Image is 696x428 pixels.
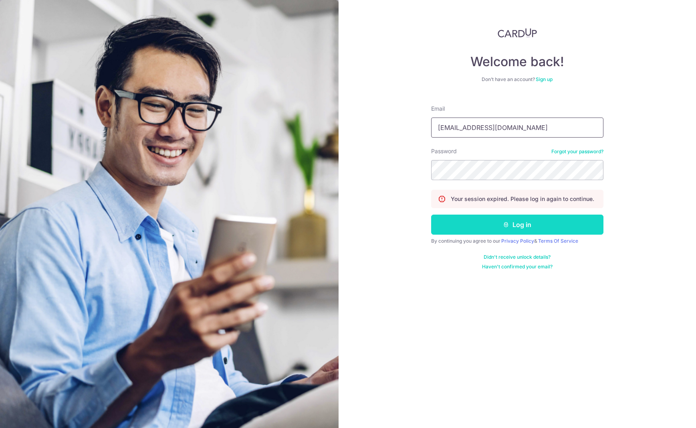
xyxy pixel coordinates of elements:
h4: Welcome back! [431,54,603,70]
label: Email [431,105,445,113]
input: Enter your Email [431,118,603,138]
div: By continuing you agree to our & [431,238,603,244]
p: Your session expired. Please log in again to continue. [451,195,594,203]
a: Terms Of Service [538,238,578,244]
div: Don’t have an account? [431,76,603,83]
a: Privacy Policy [501,238,534,244]
label: Password [431,147,457,155]
a: Haven't confirmed your email? [482,264,553,270]
img: CardUp Logo [498,28,537,38]
a: Didn't receive unlock details? [484,254,551,260]
button: Log in [431,215,603,235]
a: Forgot your password? [551,148,603,155]
a: Sign up [536,76,553,82]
